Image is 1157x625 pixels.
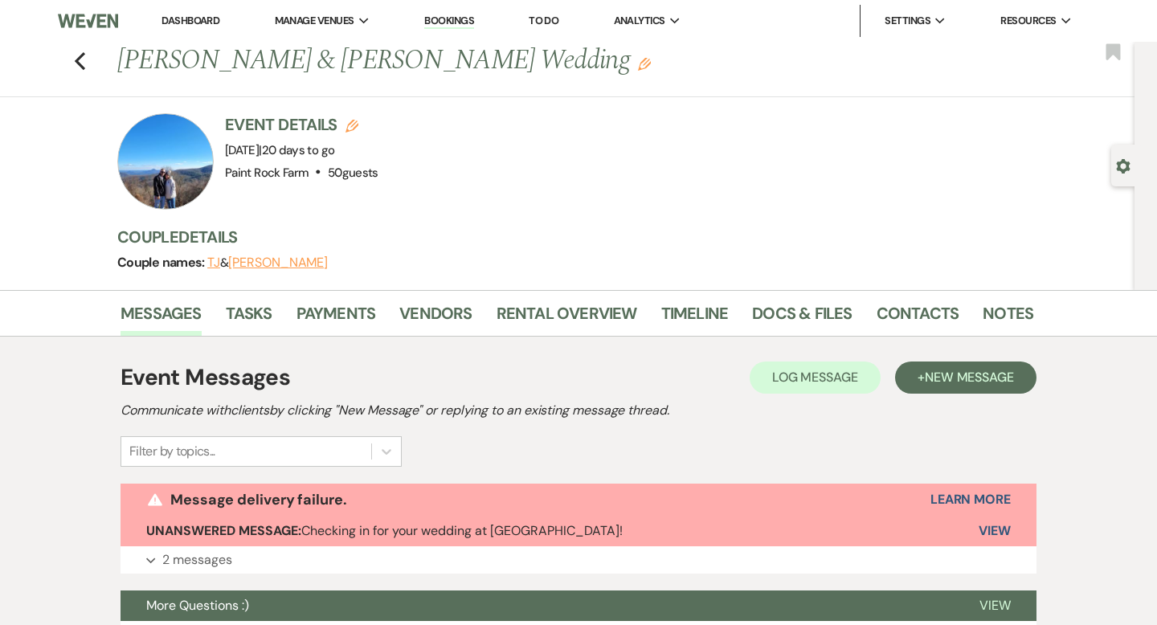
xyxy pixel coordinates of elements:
[226,300,272,336] a: Tasks
[885,13,930,29] span: Settings
[207,256,220,269] button: TJ
[117,226,1017,248] h3: Couple Details
[228,256,328,269] button: [PERSON_NAME]
[162,549,232,570] p: 2 messages
[752,300,852,336] a: Docs & Files
[146,597,249,614] span: More Questions :)
[296,300,376,336] a: Payments
[979,597,1011,614] span: View
[117,254,207,271] span: Couple names:
[225,165,309,181] span: Paint Rock Farm
[121,401,1036,420] h2: Communicate with clients by clicking "New Message" or replying to an existing message thread.
[614,13,665,29] span: Analytics
[399,300,472,336] a: Vendors
[225,113,378,136] h3: Event Details
[1000,13,1056,29] span: Resources
[121,361,290,394] h1: Event Messages
[661,300,729,336] a: Timeline
[259,142,334,158] span: |
[529,14,558,27] a: To Do
[895,362,1036,394] button: +New Message
[121,300,202,336] a: Messages
[750,362,881,394] button: Log Message
[146,522,623,539] span: Checking in for your wedding at [GEOGRAPHIC_DATA]!
[925,369,1014,386] span: New Message
[170,488,347,512] p: Message delivery failure.
[953,516,1036,546] button: View
[275,13,354,29] span: Manage Venues
[117,42,837,80] h1: [PERSON_NAME] & [PERSON_NAME] Wedding
[638,56,651,71] button: Edit
[328,165,378,181] span: 50 guests
[161,14,219,27] a: Dashboard
[58,4,118,38] img: Weven Logo
[954,590,1036,621] button: View
[1116,157,1130,173] button: Open lead details
[979,522,1011,539] span: View
[262,142,335,158] span: 20 days to go
[129,442,215,461] div: Filter by topics...
[497,300,637,336] a: Rental Overview
[146,522,301,539] strong: Unanswered Message:
[121,516,953,546] button: Unanswered Message:Checking in for your wedding at [GEOGRAPHIC_DATA]!
[877,300,959,336] a: Contacts
[424,14,474,29] a: Bookings
[121,546,1036,574] button: 2 messages
[983,300,1033,336] a: Notes
[930,493,1011,506] button: Learn More
[772,369,858,386] span: Log Message
[225,142,334,158] span: [DATE]
[207,255,328,271] span: &
[121,590,954,621] button: More Questions :)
